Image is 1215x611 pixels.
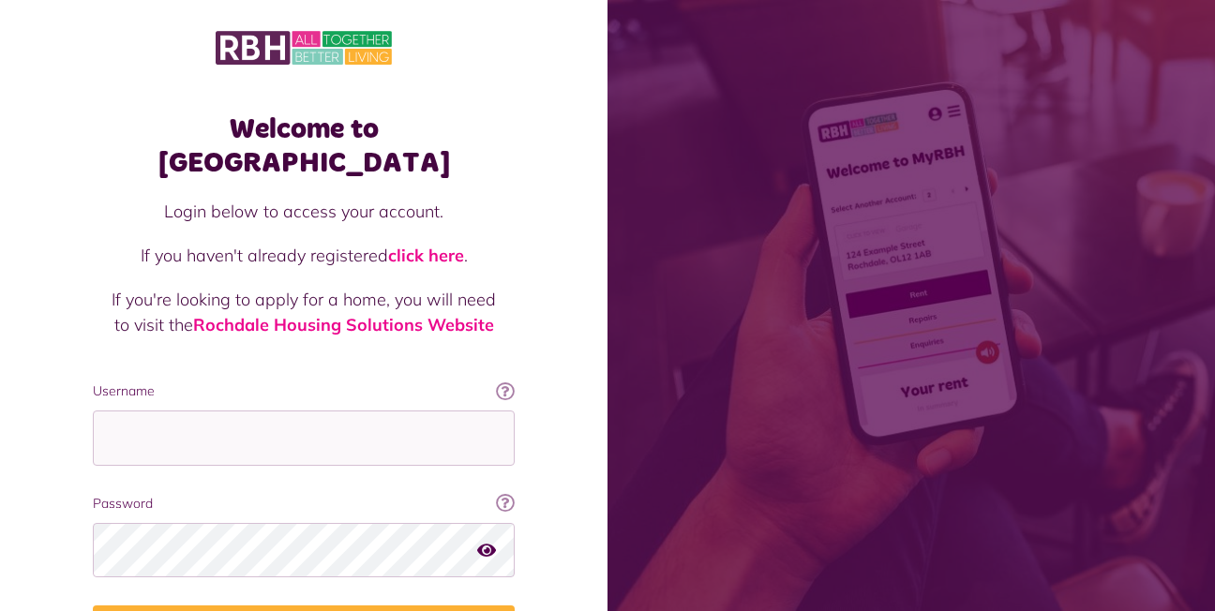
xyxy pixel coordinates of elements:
[93,494,515,514] label: Password
[388,245,464,266] a: click here
[216,28,392,67] img: MyRBH
[112,287,496,337] p: If you're looking to apply for a home, you will need to visit the
[112,243,496,268] p: If you haven't already registered .
[93,381,515,401] label: Username
[112,199,496,224] p: Login below to access your account.
[93,112,515,180] h1: Welcome to [GEOGRAPHIC_DATA]
[193,314,494,335] a: Rochdale Housing Solutions Website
